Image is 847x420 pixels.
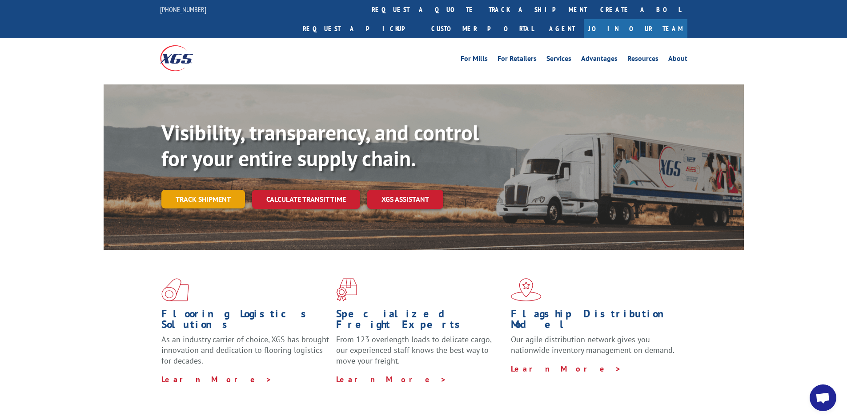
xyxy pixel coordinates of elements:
[627,55,658,65] a: Resources
[511,334,674,355] span: Our agile distribution network gives you nationwide inventory management on demand.
[161,278,189,301] img: xgs-icon-total-supply-chain-intelligence-red
[546,55,571,65] a: Services
[584,19,687,38] a: Join Our Team
[367,190,443,209] a: XGS ASSISTANT
[160,5,206,14] a: [PHONE_NUMBER]
[511,278,542,301] img: xgs-icon-flagship-distribution-model-red
[461,55,488,65] a: For Mills
[425,19,540,38] a: Customer Portal
[810,384,836,411] div: Open chat
[511,364,622,374] a: Learn More >
[336,278,357,301] img: xgs-icon-focused-on-flooring-red
[161,119,479,172] b: Visibility, transparency, and control for your entire supply chain.
[336,334,504,374] p: From 123 overlength loads to delicate cargo, our experienced staff knows the best way to move you...
[161,374,272,384] a: Learn More >
[336,374,447,384] a: Learn More >
[540,19,584,38] a: Agent
[161,308,329,334] h1: Flooring Logistics Solutions
[581,55,618,65] a: Advantages
[511,308,679,334] h1: Flagship Distribution Model
[336,308,504,334] h1: Specialized Freight Experts
[296,19,425,38] a: Request a pickup
[161,334,329,366] span: As an industry carrier of choice, XGS has brought innovation and dedication to flooring logistics...
[668,55,687,65] a: About
[161,190,245,208] a: Track shipment
[498,55,537,65] a: For Retailers
[252,190,360,209] a: Calculate transit time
